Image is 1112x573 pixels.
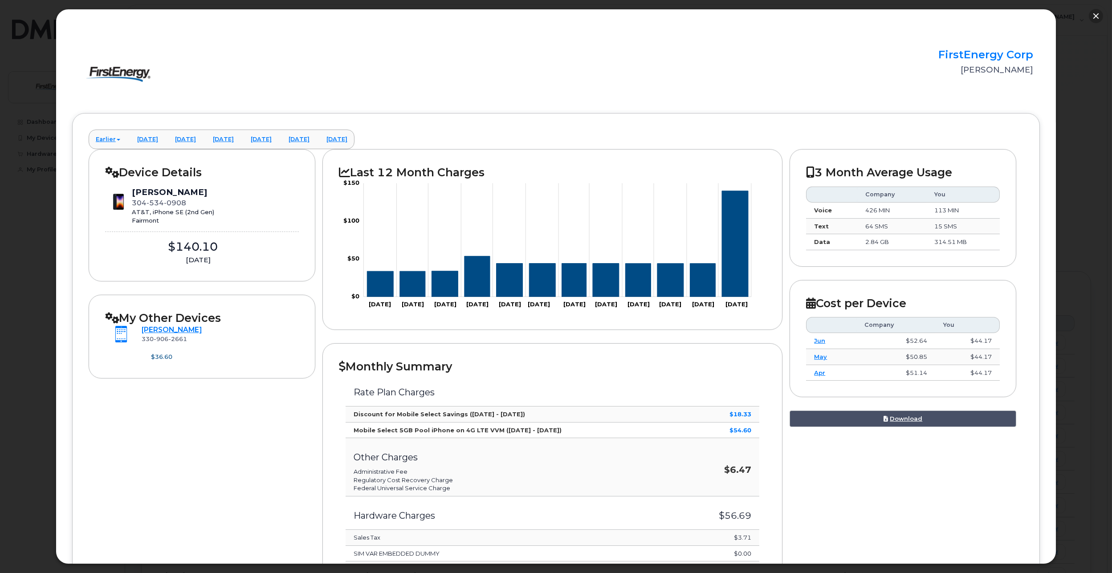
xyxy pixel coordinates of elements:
[856,365,935,381] td: $51.14
[354,476,678,484] li: Regulatory Cost Recovery Charge
[346,530,686,546] td: Sales Tax
[137,352,186,362] div: $36.60
[354,452,678,462] h3: Other Charges
[935,349,1000,365] td: $44.17
[346,546,686,562] td: SIM VAR EMBEDDED DUMMY
[856,317,935,333] th: Company
[729,410,751,418] strong: $18.33
[856,349,935,365] td: $50.85
[354,467,678,476] li: Administrative Fee
[105,311,299,325] h2: My Other Devices
[724,464,751,475] strong: $6.47
[935,317,1000,333] th: You
[814,337,825,344] a: Jun
[790,410,1016,427] a: Download
[814,369,825,376] a: Apr
[354,427,562,434] strong: Mobile Select 5GB Pool iPhone on 4G LTE VVM ([DATE] - [DATE])
[856,333,935,349] td: $52.64
[168,335,187,342] span: 2661
[694,511,752,520] h3: $56.69
[154,335,168,342] span: 906
[339,360,766,373] h2: Monthly Summary
[354,387,752,397] h3: Rate Plan Charges
[935,333,1000,349] td: $44.17
[142,335,187,342] span: 330
[935,365,1000,381] td: $44.17
[686,530,760,546] td: $3.71
[354,410,525,418] strong: Discount for Mobile Select Savings ([DATE] - [DATE])
[729,427,751,434] strong: $54.60
[686,546,760,562] td: $0.00
[1073,534,1105,566] iframe: Messenger Launcher
[814,353,827,360] a: May
[354,511,678,520] h3: Hardware Charges
[354,484,678,492] li: Federal Universal Service Charge
[142,325,202,334] a: [PERSON_NAME]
